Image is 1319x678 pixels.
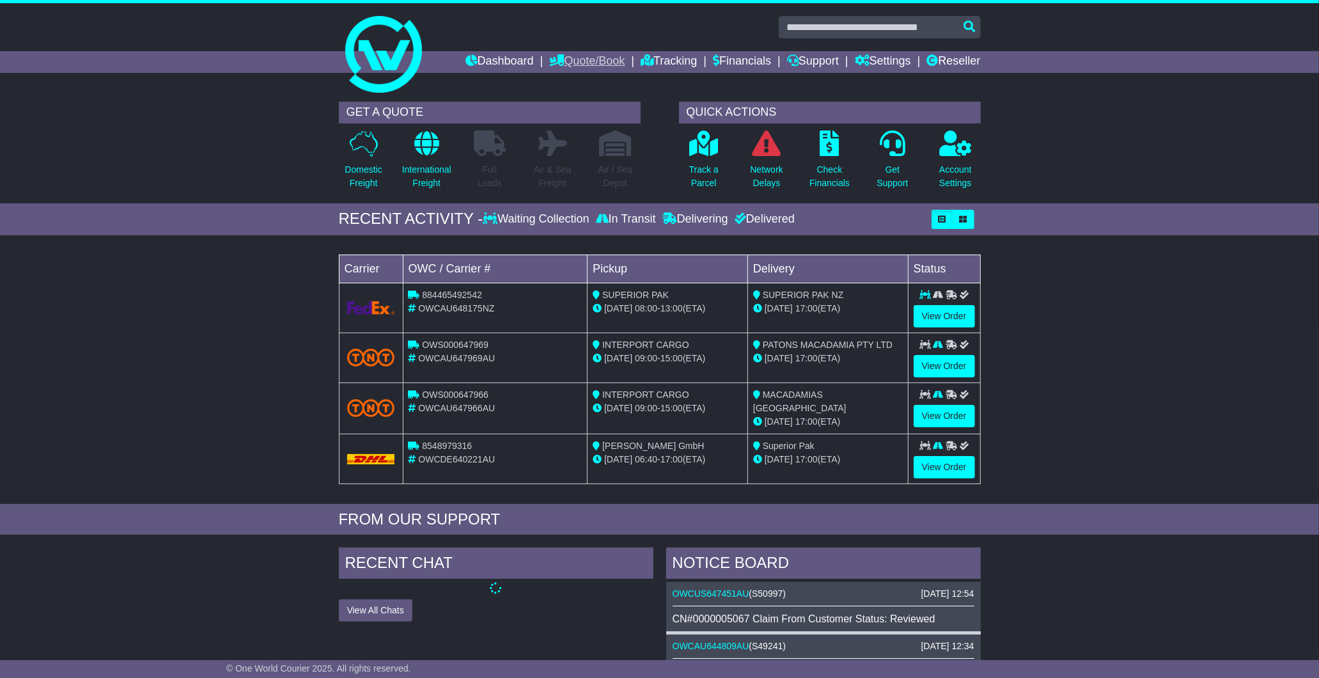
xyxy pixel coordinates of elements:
div: ( ) [673,641,974,652]
p: Track a Parcel [689,163,719,190]
a: OWCUS647451AU [673,588,749,599]
span: 17:00 [795,454,818,464]
div: (ETA) [753,302,903,315]
span: MACADAMIAS [GEOGRAPHIC_DATA] [753,390,847,413]
a: DomesticFreight [344,130,382,197]
td: Status [908,255,980,283]
div: NOTICE BOARD [666,548,981,582]
span: 884465492542 [422,290,481,300]
div: - (ETA) [593,352,742,365]
a: CheckFinancials [809,130,850,197]
a: Dashboard [465,51,534,73]
span: 15:00 [660,353,683,363]
a: View Order [914,456,975,478]
a: Support [787,51,839,73]
a: Reseller [926,51,980,73]
span: 17:00 [660,454,683,464]
span: [DATE] [604,303,632,313]
a: View Order [914,305,975,327]
p: Domestic Freight [345,163,382,190]
a: InternationalFreight [402,130,452,197]
a: Tracking [641,51,697,73]
span: INTERPORT CARGO [602,340,689,350]
div: Waiting Collection [483,212,592,226]
span: OWS000647966 [422,390,488,400]
p: International Freight [402,163,451,190]
a: GetSupport [876,130,909,197]
span: [DATE] [604,454,632,464]
td: Pickup [588,255,748,283]
div: [DATE] 12:34 [921,641,974,652]
div: QUICK ACTIONS [679,102,981,123]
img: TNT_Domestic.png [347,399,395,416]
a: Quote/Book [549,51,625,73]
div: Delivering [659,212,731,226]
span: OWCAU647966AU [418,403,495,413]
span: OWCDE640221AU [418,454,495,464]
p: Get Support [877,163,908,190]
span: INTERPORT CARGO [602,390,689,400]
span: [DATE] [604,403,632,413]
span: SUPERIOR PAK NZ [763,290,844,300]
p: Full Loads [474,163,506,190]
span: S50997 [752,588,783,599]
span: OWCAU648175NZ [418,303,494,313]
span: PATONS MACADAMIA PTY LTD [763,340,893,350]
div: (ETA) [753,415,903,429]
img: GetCarrierServiceLogo [347,301,395,315]
td: Delivery [747,255,908,283]
span: S49241 [752,641,783,651]
a: AccountSettings [939,130,972,197]
img: TNT_Domestic.png [347,349,395,366]
div: FROM OUR SUPPORT [339,510,981,529]
span: [DATE] [765,303,793,313]
a: NetworkDelays [749,130,783,197]
span: 09:00 [635,353,657,363]
a: OWCAU644809AU [673,641,749,651]
span: 15:00 [660,403,683,413]
div: - (ETA) [593,453,742,466]
span: 06:40 [635,454,657,464]
a: Track aParcel [689,130,719,197]
p: Air & Sea Freight [534,163,572,190]
div: GET A QUOTE [339,102,641,123]
div: CN#0000005067 Claim From Customer Status: Reviewed [673,613,974,625]
span: 17:00 [795,416,818,427]
div: - (ETA) [593,302,742,315]
span: 17:00 [795,353,818,363]
span: 09:00 [635,403,657,413]
p: Check Financials [809,163,850,190]
span: 8548979316 [422,441,472,451]
div: ( ) [673,588,974,599]
td: Carrier [339,255,403,283]
img: DHL.png [347,454,395,464]
p: Network Delays [750,163,783,190]
a: View Order [914,405,975,427]
a: Financials [713,51,771,73]
span: OWS000647969 [422,340,488,350]
span: 13:00 [660,303,683,313]
span: [DATE] [765,454,793,464]
div: [DATE] 12:54 [921,588,974,599]
span: [DATE] [765,353,793,363]
span: Superior Pak [763,441,815,451]
div: (ETA) [753,453,903,466]
td: OWC / Carrier # [403,255,588,283]
p: Air / Sea Depot [598,163,633,190]
a: Settings [855,51,911,73]
span: OWCAU647969AU [418,353,495,363]
a: View Order [914,355,975,377]
div: In Transit [593,212,659,226]
span: [DATE] [604,353,632,363]
div: RECENT ACTIVITY - [339,210,483,228]
span: [DATE] [765,416,793,427]
p: Account Settings [939,163,972,190]
div: Delivered [731,212,795,226]
span: 08:00 [635,303,657,313]
span: SUPERIOR PAK [602,290,669,300]
div: - (ETA) [593,402,742,415]
div: RECENT CHAT [339,548,653,582]
span: 17:00 [795,303,818,313]
span: [PERSON_NAME] GmbH [602,441,704,451]
button: View All Chats [339,599,412,622]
